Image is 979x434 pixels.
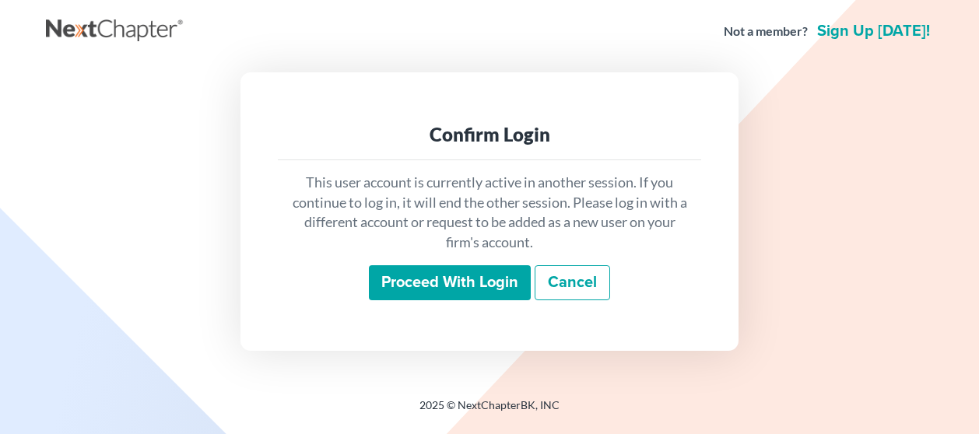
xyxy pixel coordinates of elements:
p: This user account is currently active in another session. If you continue to log in, it will end ... [290,173,689,253]
div: 2025 © NextChapterBK, INC [46,397,933,425]
a: Cancel [535,265,610,301]
input: Proceed with login [369,265,531,301]
div: Confirm Login [290,122,689,147]
strong: Not a member? [724,23,808,40]
a: Sign up [DATE]! [814,23,933,39]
